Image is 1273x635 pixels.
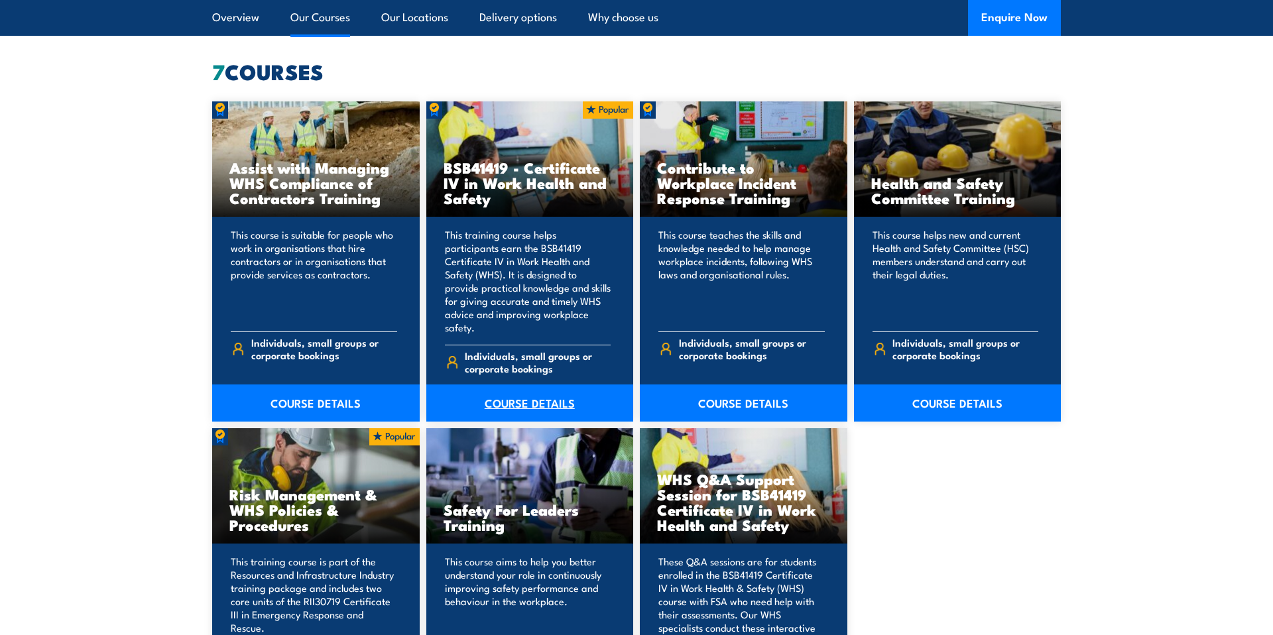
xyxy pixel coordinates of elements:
[657,471,830,532] h3: WHS Q&A Support Session for BSB41419 Certificate IV in Work Health and Safety
[229,487,402,532] h3: Risk Management & WHS Policies & Procedures
[229,160,402,205] h3: Assist with Managing WHS Compliance of Contractors Training
[231,228,397,321] p: This course is suitable for people who work in organisations that hire contractors or in organisa...
[873,228,1039,321] p: This course helps new and current Health and Safety Committee (HSC) members understand and carry ...
[426,384,634,422] a: COURSE DETAILS
[640,384,847,422] a: COURSE DETAILS
[854,384,1061,422] a: COURSE DETAILS
[657,160,830,205] h3: Contribute to Workplace Incident Response Training
[679,336,825,361] span: Individuals, small groups or corporate bookings
[445,228,611,334] p: This training course helps participants earn the BSB41419 Certificate IV in Work Health and Safet...
[444,160,617,205] h3: BSB41419 - Certificate IV in Work Health and Safety
[212,54,225,87] strong: 7
[444,502,617,532] h3: Safety For Leaders Training
[212,384,420,422] a: COURSE DETAILS
[251,336,397,361] span: Individuals, small groups or corporate bookings
[658,228,825,321] p: This course teaches the skills and knowledge needed to help manage workplace incidents, following...
[871,175,1044,205] h3: Health and Safety Committee Training
[212,62,1061,80] h2: COURSES
[465,349,611,375] span: Individuals, small groups or corporate bookings
[892,336,1038,361] span: Individuals, small groups or corporate bookings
